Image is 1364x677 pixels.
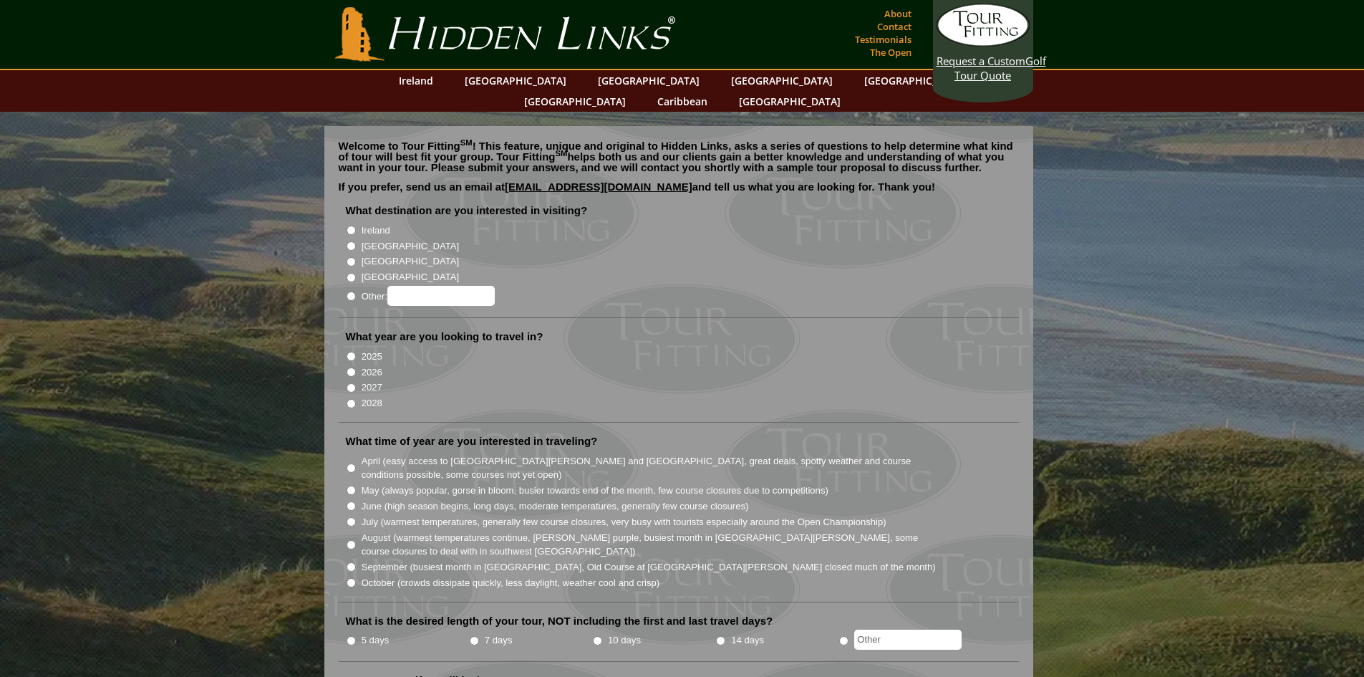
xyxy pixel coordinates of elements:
label: August (warmest temperatures continue, [PERSON_NAME] purple, busiest month in [GEOGRAPHIC_DATA][P... [362,531,937,559]
label: [GEOGRAPHIC_DATA] [362,254,459,269]
a: Testimonials [851,29,915,49]
a: Ireland [392,70,440,91]
sup: SM [460,138,473,147]
label: What time of year are you interested in traveling? [346,434,598,448]
label: October (crowds dissipate quickly, less daylight, weather cool and crisp) [362,576,660,590]
label: [GEOGRAPHIC_DATA] [362,270,459,284]
label: 2025 [362,350,382,364]
label: Ireland [362,224,390,238]
input: Other: [387,286,495,306]
a: [GEOGRAPHIC_DATA] [517,91,633,112]
label: 5 days [362,633,390,648]
sup: SM [556,149,568,158]
label: Other: [362,286,495,306]
a: The Open [866,42,915,62]
input: Other [854,630,962,650]
a: [EMAIL_ADDRESS][DOMAIN_NAME] [505,181,692,193]
a: [GEOGRAPHIC_DATA] [857,70,973,91]
a: Request a CustomGolf Tour Quote [937,4,1030,82]
a: About [881,4,915,24]
label: April (easy access to [GEOGRAPHIC_DATA][PERSON_NAME] and [GEOGRAPHIC_DATA], great deals, spotty w... [362,454,937,482]
label: September (busiest month in [GEOGRAPHIC_DATA], Old Course at [GEOGRAPHIC_DATA][PERSON_NAME] close... [362,560,936,575]
a: [GEOGRAPHIC_DATA] [724,70,840,91]
a: Contact [874,16,915,37]
label: June (high season begins, long days, moderate temperatures, generally few course closures) [362,499,749,514]
label: 2027 [362,380,382,395]
label: 10 days [608,633,641,648]
p: Welcome to Tour Fitting ! This feature, unique and original to Hidden Links, asks a series of que... [339,140,1019,173]
a: [GEOGRAPHIC_DATA] [458,70,574,91]
label: July (warmest temperatures, generally few course closures, very busy with tourists especially aro... [362,515,886,529]
a: [GEOGRAPHIC_DATA] [732,91,848,112]
label: 7 days [485,633,513,648]
label: [GEOGRAPHIC_DATA] [362,239,459,254]
label: 2026 [362,365,382,380]
p: If you prefer, send us an email at and tell us what you are looking for. Thank you! [339,181,1019,203]
label: What is the desired length of your tour, NOT including the first and last travel days? [346,614,773,628]
label: What destination are you interested in visiting? [346,203,588,218]
label: 14 days [731,633,764,648]
a: [GEOGRAPHIC_DATA] [591,70,707,91]
label: 2028 [362,396,382,410]
label: May (always popular, gorse in bloom, busier towards end of the month, few course closures due to ... [362,484,828,498]
a: Caribbean [650,91,715,112]
label: What year are you looking to travel in? [346,330,543,344]
span: Request a Custom [937,54,1025,68]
